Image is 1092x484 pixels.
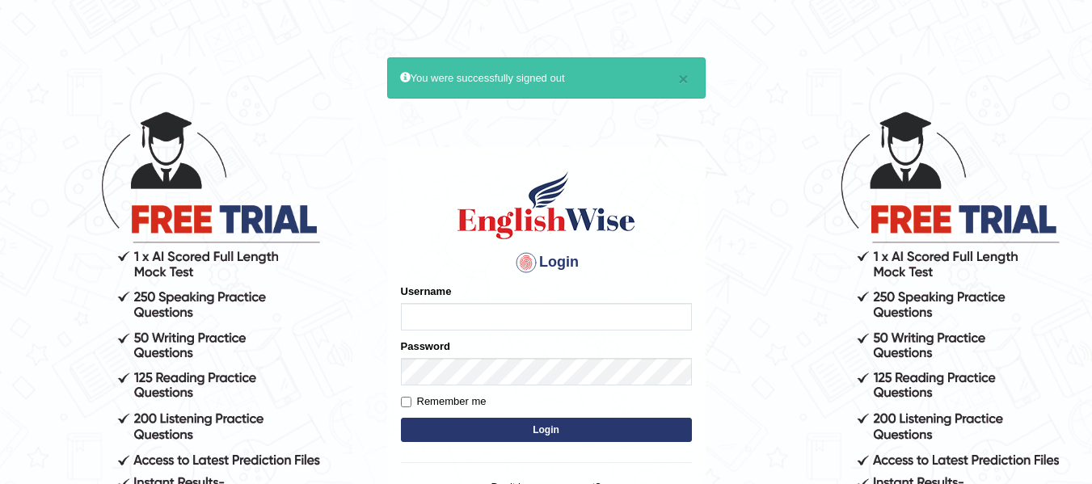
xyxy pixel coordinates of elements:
div: You were successfully signed out [387,57,706,99]
button: Login [401,418,692,442]
label: Username [401,284,452,299]
img: Logo of English Wise sign in for intelligent practice with AI [454,169,639,242]
label: Password [401,339,450,354]
input: Remember me [401,397,411,407]
h4: Login [401,250,692,276]
button: × [678,70,688,87]
label: Remember me [401,394,487,410]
